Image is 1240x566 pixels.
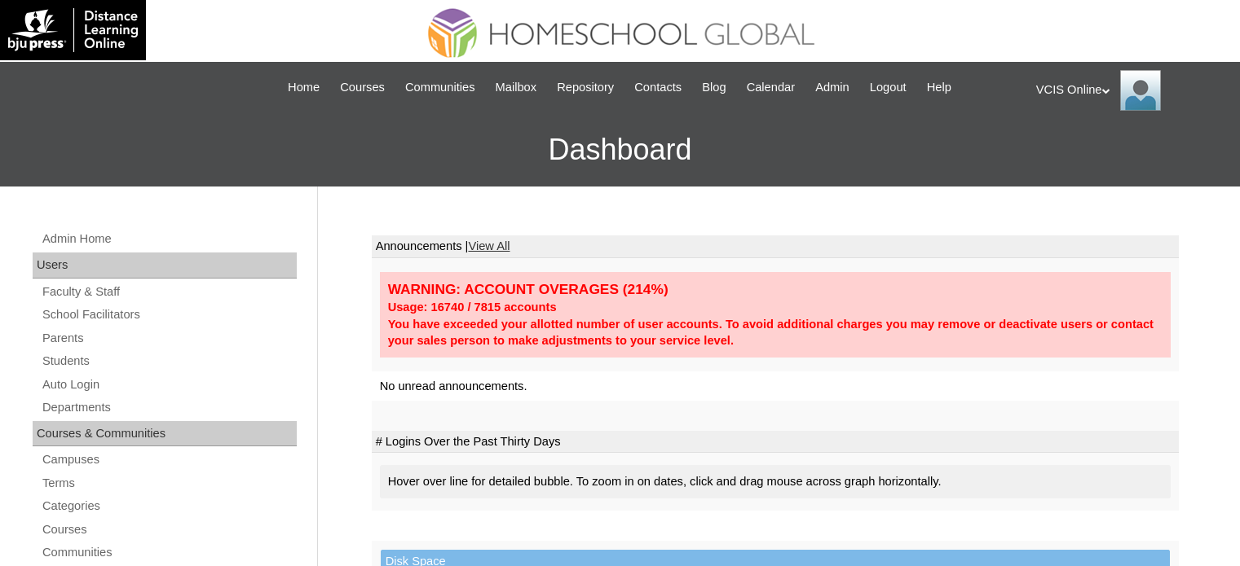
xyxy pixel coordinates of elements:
[372,431,1179,454] td: # Logins Over the Past Thirty Days
[397,78,483,97] a: Communities
[280,78,328,97] a: Home
[388,280,1163,299] div: WARNING: ACCOUNT OVERAGES (214%)
[41,397,297,418] a: Departments
[927,78,951,97] span: Help
[634,78,682,97] span: Contacts
[8,8,138,52] img: logo-white.png
[41,282,297,302] a: Faculty & Staff
[919,78,960,97] a: Help
[41,520,297,540] a: Courses
[288,78,320,97] span: Home
[41,542,297,563] a: Communities
[41,473,297,494] a: Terms
[862,78,915,97] a: Logout
[488,78,545,97] a: Mailbox
[41,351,297,371] a: Students
[372,235,1179,258] td: Announcements |
[405,78,475,97] span: Communities
[468,239,510,252] a: View All
[815,78,849,97] span: Admin
[1120,70,1161,111] img: VCIS Online Admin
[372,371,1179,401] td: No unread announcements.
[332,78,393,97] a: Courses
[626,78,690,97] a: Contacts
[496,78,537,97] span: Mailbox
[41,496,297,516] a: Categories
[694,78,734,97] a: Blog
[41,305,297,325] a: School Facilitators
[41,375,297,395] a: Auto Login
[8,113,1232,186] h3: Dashboard
[388,301,557,314] strong: Usage: 16740 / 7815 accounts
[870,78,907,97] span: Logout
[41,229,297,249] a: Admin Home
[747,78,795,97] span: Calendar
[41,328,297,349] a: Parents
[33,252,297,279] div: Users
[549,78,622,97] a: Repository
[380,465,1171,498] div: Hover over line for detailed bubble. To zoom in on dates, click and drag mouse across graph horiz...
[340,78,385,97] span: Courses
[557,78,614,97] span: Repository
[702,78,726,97] span: Blog
[41,450,297,470] a: Campuses
[33,421,297,447] div: Courses & Communities
[807,78,858,97] a: Admin
[739,78,803,97] a: Calendar
[1036,70,1224,111] div: VCIS Online
[388,316,1163,349] div: You have exceeded your allotted number of user accounts. To avoid additional charges you may remo...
